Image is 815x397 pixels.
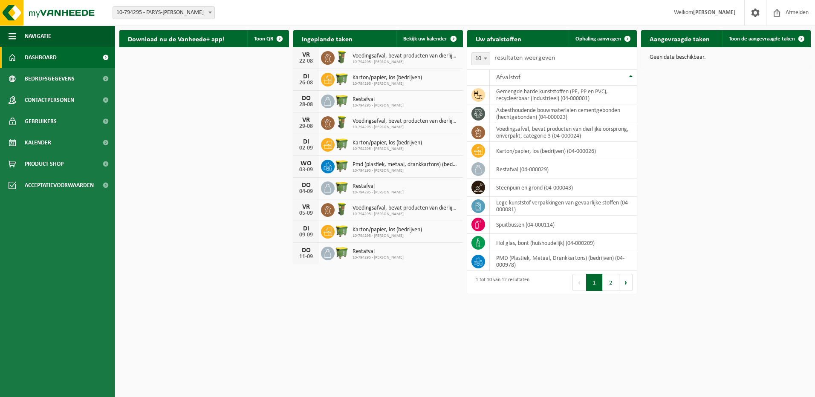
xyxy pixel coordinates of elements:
img: WB-0060-HPE-GN-50 [335,115,349,129]
span: Karton/papier, los (bedrijven) [353,140,422,147]
img: WB-1100-HPE-GN-50 [335,245,349,260]
div: 1 tot 10 van 12 resultaten [471,273,529,292]
span: 10-794295 - [PERSON_NAME] [353,60,459,65]
span: Bekijk uw kalender [403,36,447,42]
button: Next [619,274,633,291]
span: Contactpersonen [25,89,74,111]
span: Restafval [353,96,404,103]
div: WO [298,160,315,167]
div: VR [298,117,315,124]
span: 10-794295 - FARYS-RONSE - RONSE [113,7,214,19]
button: 2 [603,274,619,291]
span: 10-794295 - [PERSON_NAME] [353,125,459,130]
td: PMD (Plastiek, Metaal, Drankkartons) (bedrijven) (04-000978) [490,252,637,271]
span: Karton/papier, los (bedrijven) [353,227,422,233]
span: Toon de aangevraagde taken [729,36,795,42]
div: 09-09 [298,232,315,238]
span: 10-794295 - [PERSON_NAME] [353,81,422,86]
span: Navigatie [25,26,51,47]
span: Kalender [25,132,51,153]
span: Karton/papier, los (bedrijven) [353,75,422,81]
div: 03-09 [298,167,315,173]
td: voedingsafval, bevat producten van dierlijke oorsprong, onverpakt, categorie 3 (04-000024) [490,123,637,142]
span: 10-794295 - [PERSON_NAME] [353,255,404,260]
div: DI [298,73,315,80]
div: VR [298,52,315,58]
div: 11-09 [298,254,315,260]
button: 1 [586,274,603,291]
button: Previous [572,274,586,291]
span: 10 [471,52,490,65]
div: 28-08 [298,102,315,108]
a: Toon de aangevraagde taken [722,30,810,47]
div: 29-08 [298,124,315,129]
span: Restafval [353,183,404,190]
div: DI [298,225,315,232]
div: DO [298,247,315,254]
span: Product Shop [25,153,64,175]
td: lege kunststof verpakkingen van gevaarlijke stoffen (04-000081) [490,197,637,216]
div: DI [298,138,315,145]
button: Toon QR [247,30,288,47]
span: Dashboard [25,47,57,68]
td: hol glas, bont (huishoudelijk) (04-000209) [490,234,637,252]
span: Gebruikers [25,111,57,132]
span: Ophaling aanvragen [575,36,621,42]
span: Acceptatievoorwaarden [25,175,94,196]
h2: Uw afvalstoffen [467,30,530,47]
td: gemengde harde kunststoffen (PE, PP en PVC), recycleerbaar (industrieel) (04-000001) [490,86,637,104]
div: 22-08 [298,58,315,64]
span: 10-794295 - [PERSON_NAME] [353,212,459,217]
div: 02-09 [298,145,315,151]
img: WB-1100-HPE-GN-50 [335,180,349,195]
img: WB-1100-HPE-GN-50 [335,137,349,151]
a: Ophaling aanvragen [569,30,636,47]
strong: [PERSON_NAME] [693,9,736,16]
img: WB-0060-HPE-GN-50 [335,50,349,64]
img: WB-1100-HPE-GN-50 [335,93,349,108]
td: asbesthoudende bouwmaterialen cementgebonden (hechtgebonden) (04-000023) [490,104,637,123]
img: WB-0060-HPE-GN-50 [335,202,349,216]
img: WB-1100-HPE-GN-50 [335,224,349,238]
img: WB-1100-HPE-GN-50 [335,158,349,173]
div: 04-09 [298,189,315,195]
td: restafval (04-000029) [490,160,637,178]
div: 05-09 [298,210,315,216]
h2: Download nu de Vanheede+ app! [119,30,233,47]
span: Pmd (plastiek, metaal, drankkartons) (bedrijven) [353,161,459,168]
div: 26-08 [298,80,315,86]
h2: Ingeplande taken [293,30,361,47]
td: karton/papier, los (bedrijven) (04-000026) [490,142,637,160]
img: WB-1100-HPE-GN-50 [335,72,349,86]
h2: Aangevraagde taken [641,30,718,47]
span: Restafval [353,248,404,255]
label: resultaten weergeven [494,55,555,61]
span: 10 [472,53,490,65]
span: Voedingsafval, bevat producten van dierlijke oorsprong, onverpakt, categorie 3 [353,53,459,60]
span: 10-794295 - [PERSON_NAME] [353,190,404,195]
span: Voedingsafval, bevat producten van dierlijke oorsprong, onverpakt, categorie 3 [353,205,459,212]
span: 10-794295 - [PERSON_NAME] [353,168,459,173]
div: DO [298,95,315,102]
span: 10-794295 - [PERSON_NAME] [353,147,422,152]
p: Geen data beschikbaar. [650,55,802,60]
div: DO [298,182,315,189]
td: steenpuin en grond (04-000043) [490,178,637,197]
span: Voedingsafval, bevat producten van dierlijke oorsprong, onverpakt, categorie 3 [353,118,459,125]
span: Afvalstof [496,74,520,81]
span: Toon QR [254,36,273,42]
span: Bedrijfsgegevens [25,68,75,89]
td: spuitbussen (04-000114) [490,216,637,234]
span: 10-794295 - [PERSON_NAME] [353,233,422,239]
span: 10-794295 - FARYS-RONSE - RONSE [113,6,215,19]
a: Bekijk uw kalender [396,30,462,47]
div: VR [298,204,315,210]
span: 10-794295 - [PERSON_NAME] [353,103,404,108]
